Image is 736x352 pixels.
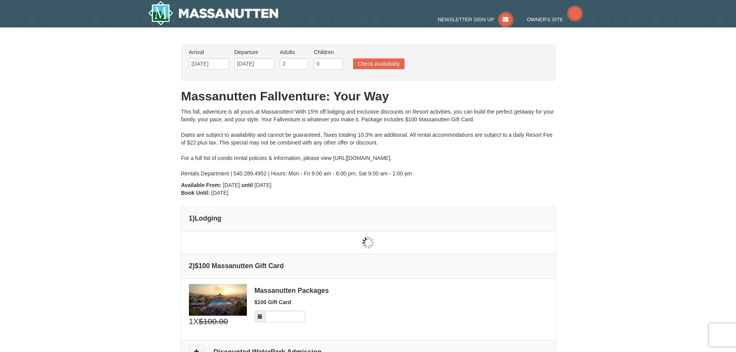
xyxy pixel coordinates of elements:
button: More Info [255,326,294,335]
span: Owner's Site [527,17,563,22]
span: [DATE] [223,182,240,188]
span: X [193,316,199,327]
div: This fall, adventure is all yours at Massanutten! With 15% off lodging and exclusive discounts on... [181,108,555,177]
span: Newsletter Sign Up [438,17,494,22]
a: Owner's Site [527,17,583,22]
button: Check Availability [353,58,405,69]
span: $100.00 [199,316,228,327]
div: Massanutten Packages [255,287,547,294]
span: ) [192,262,195,270]
h4: 1 Lodging [189,214,547,222]
strong: Available From: [181,182,222,188]
a: Massanutten Resort [148,1,279,26]
strong: until [241,182,253,188]
strong: Book Until: [181,190,210,196]
button: Change [292,298,328,307]
img: 6619879-1.jpg [189,284,247,316]
h4: 2 $100 Massanutten Gift Card [189,262,547,270]
label: Arrival [189,48,229,56]
span: $100 Gift Card [255,299,291,305]
img: wait gif [362,236,374,249]
span: 1 [189,316,194,327]
label: Adults [280,48,308,56]
label: Children [314,48,342,56]
a: Newsletter Sign Up [438,17,513,22]
img: Massanutten Resort Logo [148,1,279,26]
span: [DATE] [254,182,271,188]
h1: Massanutten Fallventure: Your Way [181,88,555,104]
span: [DATE] [211,190,228,196]
span: ) [192,214,195,222]
label: Departure [234,48,274,56]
